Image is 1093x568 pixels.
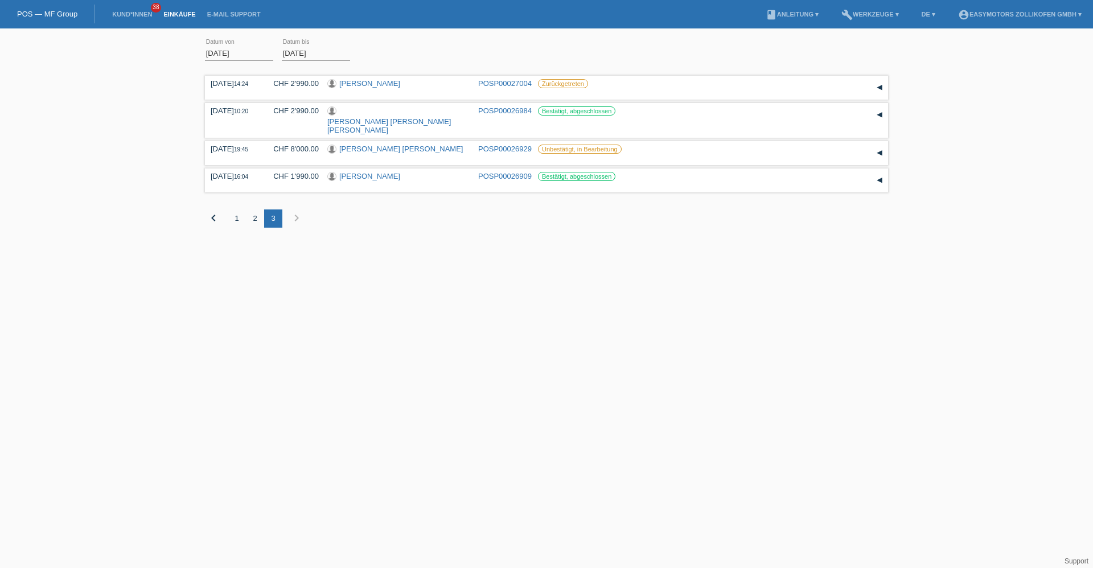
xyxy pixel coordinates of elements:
[211,106,256,115] div: [DATE]
[151,3,161,13] span: 38
[538,106,615,116] label: Bestätigt, abgeschlossen
[17,10,77,18] a: POS — MF Group
[836,11,905,18] a: buildWerkzeuge ▾
[916,11,941,18] a: DE ▾
[958,9,969,20] i: account_circle
[207,211,220,225] i: chevron_left
[265,145,319,153] div: CHF 8'000.00
[871,106,888,124] div: auf-/zuklappen
[538,172,615,181] label: Bestätigt, abgeschlossen
[106,11,158,18] a: Kund*innen
[339,172,400,180] a: [PERSON_NAME]
[234,146,248,153] span: 19:45
[158,11,201,18] a: Einkäufe
[228,209,246,228] div: 1
[478,106,532,115] a: POSP00026984
[211,79,256,88] div: [DATE]
[234,108,248,114] span: 10:20
[478,79,532,88] a: POSP00027004
[265,106,319,115] div: CHF 2'990.00
[871,79,888,96] div: auf-/zuklappen
[339,79,400,88] a: [PERSON_NAME]
[339,145,463,153] a: [PERSON_NAME] [PERSON_NAME]
[202,11,266,18] a: E-Mail Support
[952,11,1087,18] a: account_circleEasymotors Zollikofen GmbH ▾
[478,145,532,153] a: POSP00026929
[871,145,888,162] div: auf-/zuklappen
[265,79,319,88] div: CHF 2'990.00
[871,172,888,189] div: auf-/zuklappen
[211,172,256,180] div: [DATE]
[766,9,777,20] i: book
[265,172,319,180] div: CHF 1'990.00
[234,81,248,87] span: 14:24
[538,79,588,88] label: Zurückgetreten
[234,174,248,180] span: 16:04
[478,172,532,180] a: POSP00026909
[290,211,303,225] i: chevron_right
[211,145,256,153] div: [DATE]
[760,11,824,18] a: bookAnleitung ▾
[1065,557,1088,565] a: Support
[538,145,622,154] label: Unbestätigt, in Bearbeitung
[327,117,451,134] a: [PERSON_NAME] [PERSON_NAME] [PERSON_NAME]
[264,209,282,228] div: 3
[246,209,264,228] div: 2
[841,9,853,20] i: build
